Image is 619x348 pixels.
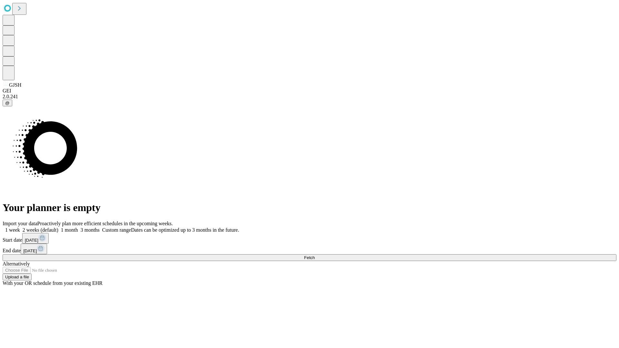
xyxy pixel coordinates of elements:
div: 2.0.241 [3,94,616,100]
button: [DATE] [22,233,49,244]
div: Start date [3,233,616,244]
span: 2 weeks (default) [23,227,58,233]
span: @ [5,101,10,105]
span: Proactively plan more efficient schedules in the upcoming weeks. [37,221,173,226]
div: End date [3,244,616,254]
span: GJSH [9,82,21,88]
h1: Your planner is empty [3,202,616,214]
span: With your OR schedule from your existing EHR [3,280,103,286]
span: 1 week [5,227,20,233]
button: [DATE] [21,244,47,254]
span: Dates can be optimized up to 3 months in the future. [131,227,239,233]
div: GEI [3,88,616,94]
span: Fetch [304,255,315,260]
button: @ [3,100,12,106]
span: Custom range [102,227,131,233]
span: 1 month [61,227,78,233]
span: [DATE] [23,248,37,253]
button: Fetch [3,254,616,261]
span: [DATE] [25,238,38,243]
span: 3 months [81,227,100,233]
span: Import your data [3,221,37,226]
button: Upload a file [3,274,32,280]
span: Alternatively [3,261,30,266]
